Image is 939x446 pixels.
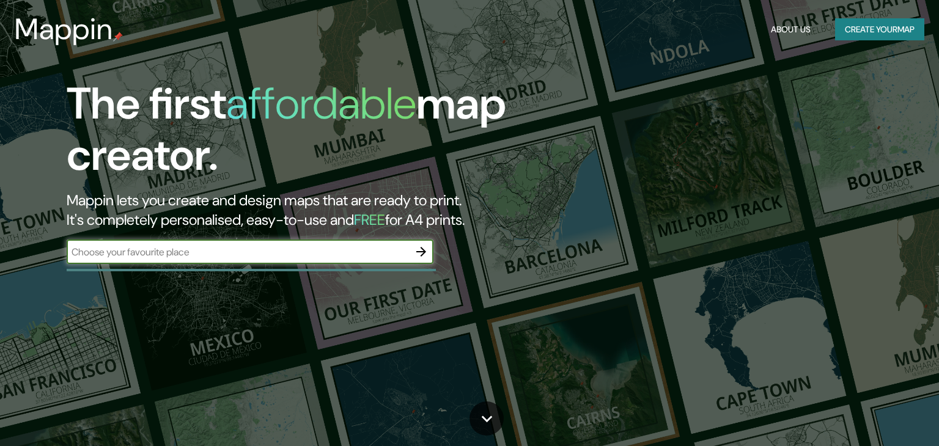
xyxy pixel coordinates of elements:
[67,191,536,230] h2: Mappin lets you create and design maps that are ready to print. It's completely personalised, eas...
[766,18,816,41] button: About Us
[15,12,113,46] h3: Mappin
[835,18,924,41] button: Create yourmap
[67,78,536,191] h1: The first map creator.
[226,75,416,132] h1: affordable
[354,210,385,229] h5: FREE
[113,32,123,42] img: mappin-pin
[67,245,409,259] input: Choose your favourite place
